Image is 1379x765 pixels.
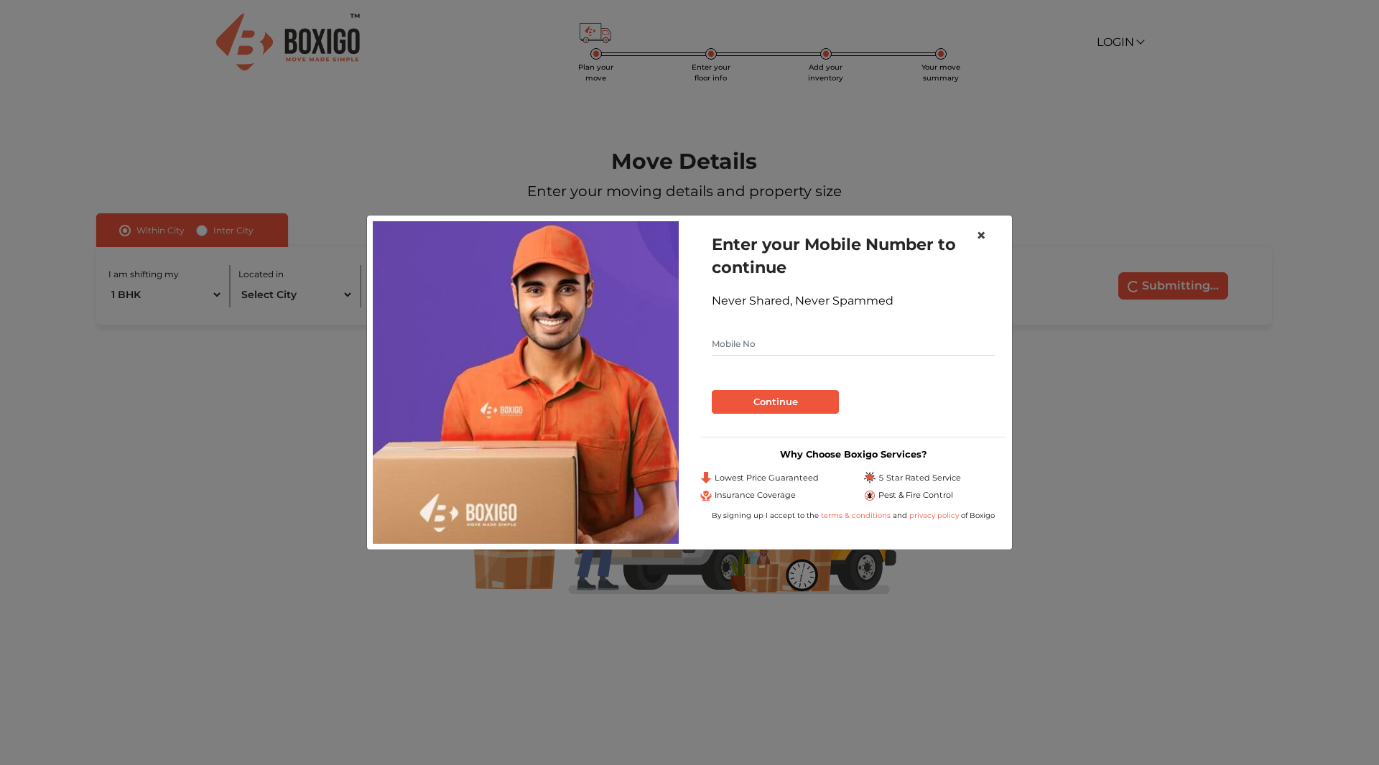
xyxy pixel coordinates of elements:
[712,390,839,414] button: Continue
[712,233,995,279] h1: Enter your Mobile Number to continue
[700,510,1006,521] div: By signing up I accept to the and of Boxigo
[712,333,995,356] input: Mobile No
[715,472,819,484] span: Lowest Price Guaranteed
[700,449,1006,460] h3: Why Choose Boxigo Services?
[821,511,893,520] a: terms & conditions
[878,472,961,484] span: 5 Star Rated Service
[373,221,679,543] img: relocation-img
[976,225,986,246] span: ×
[965,215,998,256] button: Close
[907,511,961,520] a: privacy policy
[712,292,995,310] div: Never Shared, Never Spammed
[715,489,796,501] span: Insurance Coverage
[878,489,953,501] span: Pest & Fire Control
